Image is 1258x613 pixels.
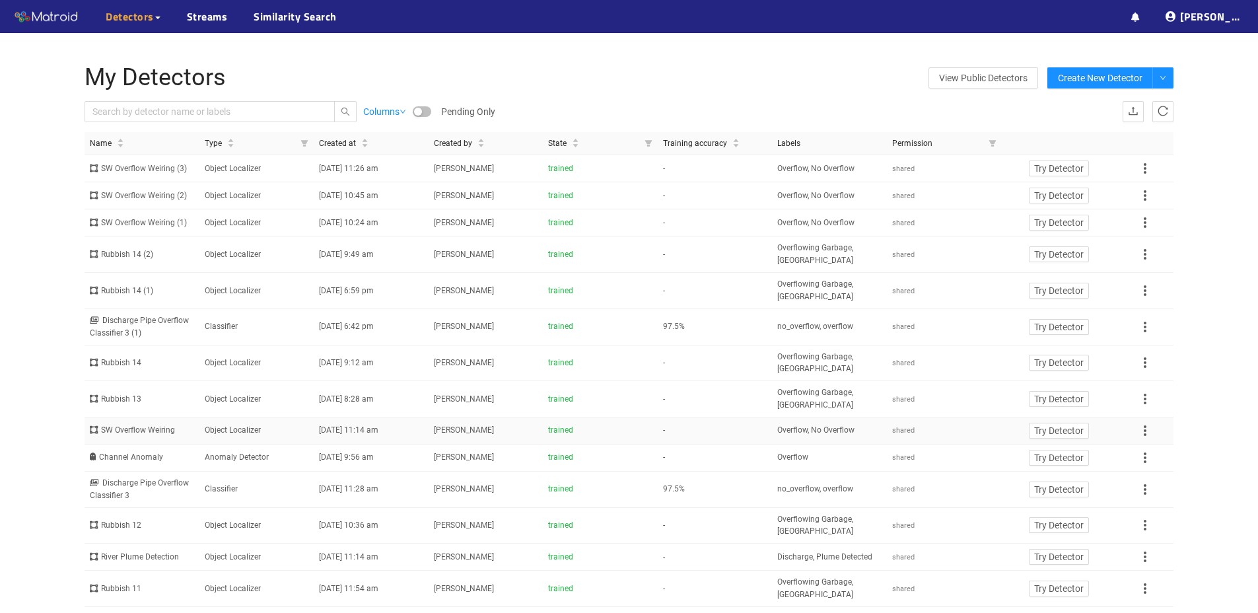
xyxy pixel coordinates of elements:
span: shared [892,192,915,200]
div: trained [548,483,652,495]
span: search [335,107,356,116]
div: trained [548,583,652,595]
span: Created at [319,137,356,150]
span: [DATE] 10:45 am [319,191,378,200]
span: [DATE] 11:28 am [319,484,378,493]
button: Try Detector [1029,215,1089,231]
div: Discharge Pipe Overflow Classifier 3 (1) [90,314,194,340]
h1: My Detectors [85,65,810,91]
div: Rubbish 12 [90,519,194,532]
div: Discharge Pipe Overflow Classifier 3 [90,477,194,502]
td: Object Localizer [199,209,314,236]
span: Overflowing Garbage, [GEOGRAPHIC_DATA] [777,576,882,601]
span: - [663,164,665,173]
span: [DATE] 9:49 am [319,250,374,259]
span: shared [892,521,915,530]
div: Channel Anomaly [90,451,194,464]
div: SW Overflow Weiring (3) [90,162,194,175]
span: Try Detector [1034,161,1084,176]
td: Object Localizer [199,571,314,607]
span: filter [300,139,308,147]
span: shared [892,164,915,173]
span: no_overflow, overflow [777,320,853,333]
span: Try Detector [1034,215,1084,230]
td: Anomaly Detector [199,445,314,472]
span: caret-up [117,137,124,144]
td: Object Localizer [199,182,314,209]
span: no_overflow, overflow [777,483,853,495]
div: SW Overflow Weiring (1) [90,217,194,229]
span: shared [892,395,915,404]
span: Try Detector [1034,320,1084,334]
td: Object Localizer [199,155,314,182]
span: - [663,552,665,561]
td: Object Localizer [199,273,314,309]
span: shared [892,250,915,259]
span: shared [892,485,915,493]
span: filter [983,132,1002,155]
button: Try Detector [1029,517,1089,533]
span: [PERSON_NAME] [434,250,494,259]
div: trained [548,393,652,406]
span: Detectors [106,9,154,24]
span: - [663,218,665,227]
span: Try Detector [1034,423,1084,438]
button: Try Detector [1029,355,1089,371]
span: Training accuracy [663,137,727,150]
span: shared [892,219,915,227]
span: [DATE] 11:26 am [319,164,378,173]
span: Try Detector [1034,283,1084,298]
span: [DATE] 11:14 am [319,552,378,561]
span: [PERSON_NAME] [434,191,494,200]
input: Search by detector name or labels [92,104,314,119]
button: down [1152,67,1173,89]
button: reload [1152,101,1173,122]
span: Discharge, Plume Detected [777,551,872,563]
td: Classifier [199,472,314,508]
span: Try Detector [1034,451,1084,465]
div: SW Overflow Weiring (2) [90,190,194,202]
span: Overflow, No Overflow [777,162,855,175]
span: - [663,358,665,367]
span: [PERSON_NAME] [434,218,494,227]
span: upload [1128,106,1138,118]
span: reload [1158,106,1168,118]
span: down [1160,75,1166,83]
div: Rubbish 13 [90,393,194,406]
span: Overflowing Garbage, [GEOGRAPHIC_DATA] [777,351,882,376]
span: [PERSON_NAME] [434,164,494,173]
span: caret-down [572,142,579,149]
div: trained [548,551,652,563]
div: trained [548,357,652,369]
span: [DATE] 10:36 am [319,521,378,530]
button: Try Detector [1029,581,1089,596]
span: Try Detector [1034,482,1084,497]
div: trained [548,217,652,229]
span: caret-up [361,137,368,144]
span: [PERSON_NAME] [434,425,494,435]
span: 97.5% [663,322,685,331]
span: caret-up [477,137,485,144]
button: Try Detector [1029,482,1089,497]
span: filter [296,132,314,155]
span: caret-down [732,142,740,149]
div: River Plume Detection [90,551,194,563]
span: Overflow, No Overflow [777,217,855,229]
span: Overflowing Garbage, [GEOGRAPHIC_DATA] [777,242,882,267]
span: Try Detector [1034,518,1084,532]
span: down [400,108,406,115]
span: Create New Detector [1058,71,1142,85]
span: [DATE] 10:24 am [319,218,378,227]
span: shared [892,553,915,561]
span: [PERSON_NAME] [434,452,494,462]
span: - [663,286,665,295]
button: Try Detector [1029,319,1089,335]
span: Created by [434,137,472,150]
a: Columns [363,104,406,119]
button: Try Detector [1029,283,1089,299]
span: [DATE] 9:12 am [319,358,374,367]
div: Rubbish 11 [90,583,194,595]
img: Matroid logo [13,7,79,27]
span: caret-down [227,142,234,149]
td: Object Localizer [199,381,314,417]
